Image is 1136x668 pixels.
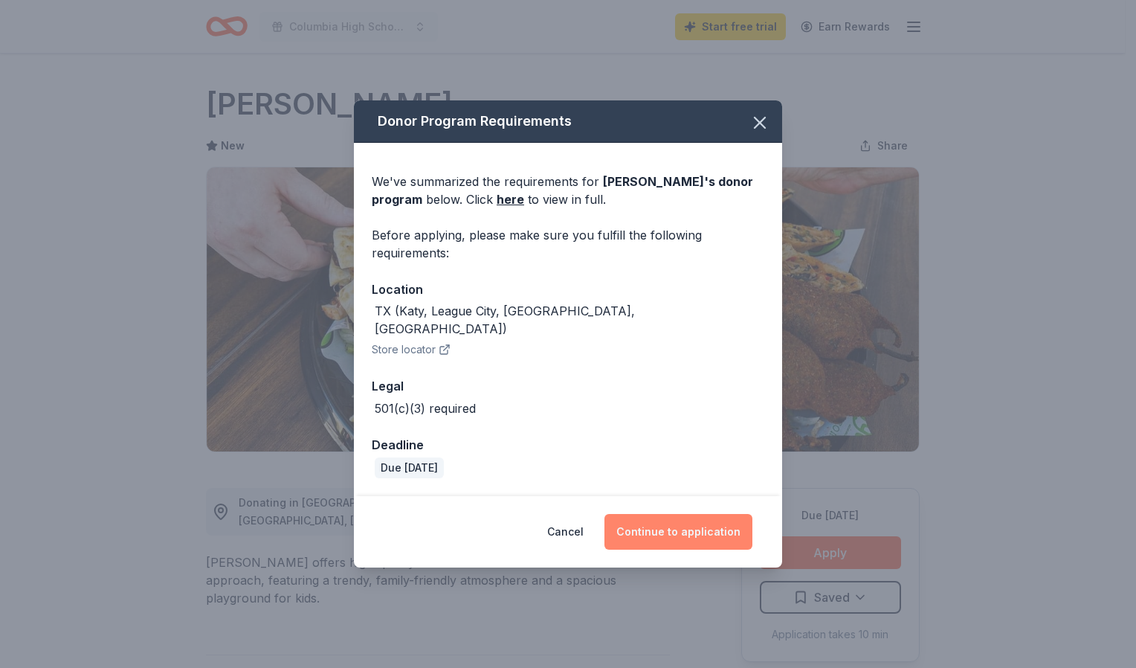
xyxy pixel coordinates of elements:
[375,399,476,417] div: 501(c)(3) required
[547,514,584,550] button: Cancel
[372,341,451,359] button: Store locator
[354,100,782,143] div: Donor Program Requirements
[372,376,764,396] div: Legal
[372,280,764,299] div: Location
[497,190,524,208] a: here
[375,302,764,338] div: TX (Katy, League City, [GEOGRAPHIC_DATA], [GEOGRAPHIC_DATA])
[372,435,764,455] div: Deadline
[375,457,444,478] div: Due [DATE]
[372,173,764,208] div: We've summarized the requirements for below. Click to view in full.
[604,514,752,550] button: Continue to application
[372,226,764,262] div: Before applying, please make sure you fulfill the following requirements:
